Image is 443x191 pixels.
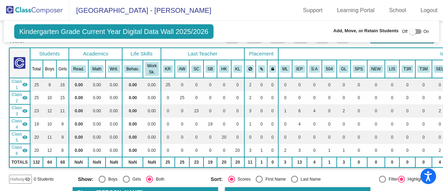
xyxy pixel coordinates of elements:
[189,104,203,118] td: 23
[145,62,159,76] button: Work Sk.
[69,157,88,167] td: NaN
[337,157,351,167] td: 3
[22,108,28,114] mat-icon: visibility
[130,176,141,182] div: Girls
[267,118,278,131] td: 0
[90,65,103,73] button: Math
[88,104,106,118] td: 0.00
[43,118,56,131] td: 10
[175,91,189,104] td: 25
[217,144,231,157] td: 0
[204,91,217,104] td: 0
[415,157,432,167] td: 0
[351,104,367,118] td: 0
[235,176,251,182] div: Scores
[12,118,22,130] span: Class 4
[399,144,415,157] td: 0
[278,157,292,167] td: 3
[217,131,231,144] td: 20
[256,60,267,78] th: Keep with students
[175,144,189,157] td: 0
[244,48,278,60] th: Placement
[387,65,397,73] button: LIS
[278,144,292,157] td: 2
[415,104,432,118] td: 0
[278,91,292,104] td: 0
[30,118,43,131] td: 19
[43,131,56,144] td: 11
[122,48,161,60] th: Life Skills
[367,78,385,91] td: 0
[367,118,385,131] td: 0
[71,65,86,73] button: Read.
[267,104,278,118] td: 0
[415,131,432,144] td: 0
[175,157,189,167] td: 25
[322,104,337,118] td: 0
[143,131,161,144] td: 0.00
[278,131,292,144] td: 0
[244,144,256,157] td: 3
[56,157,69,167] td: 68
[204,157,217,167] td: 19
[267,91,278,104] td: 0
[9,78,30,91] td: Karla Rosales - Rosales - Imm. Span.
[415,60,432,78] th: Tier 3 Supports in Math
[322,157,337,167] td: 1
[280,65,290,73] button: ML
[278,60,292,78] th: Multilingual Learner
[322,91,337,104] td: 0
[244,157,256,167] td: 11
[88,78,106,91] td: 0.00
[189,157,203,167] td: 23
[267,78,278,91] td: 0
[22,121,28,127] mat-icon: visibility
[233,65,242,73] button: KL
[69,144,88,157] td: 0.00
[189,131,203,144] td: 0
[399,131,415,144] td: 0
[231,144,244,157] td: 20
[43,157,56,167] td: 64
[267,157,278,167] td: 0
[278,118,292,131] td: 0
[322,60,337,78] th: 504 Plan
[217,91,231,104] td: 0
[10,176,25,182] span: Hallway
[106,176,118,182] div: Boys
[307,131,322,144] td: 0
[399,60,415,78] th: Tier 3 Supports in Reading
[204,131,217,144] td: 0
[337,118,351,131] td: 0
[69,118,88,131] td: 0.00
[267,144,278,157] td: 0
[385,131,399,144] td: 0
[161,91,175,104] td: 0
[9,91,30,104] td: Ashley White - White - Imm. Eng.
[307,104,322,118] td: 4
[399,91,415,104] td: 0
[43,144,56,157] td: 12
[351,144,367,157] td: 0
[56,144,69,157] td: 8
[122,157,143,167] td: NaN
[122,104,143,118] td: 0.00
[231,60,244,78] th: Kelly Lebedz
[385,60,399,78] th: Student has limited or interrupted schooling - former newcomer
[161,48,244,60] th: Last Teacher
[25,176,30,182] mat-icon: visibility_off
[43,60,56,78] th: Boys
[12,131,22,144] span: Class 5
[88,118,106,131] td: 0.00
[322,118,337,131] td: 0
[244,60,256,78] th: Keep away students
[88,131,106,144] td: 0.00
[385,144,399,157] td: 0
[153,176,164,182] div: Both
[399,78,415,91] td: 0
[189,144,203,157] td: 0
[417,65,430,73] button: T3M
[189,91,203,104] td: 0
[69,5,211,16] span: [GEOGRAPHIC_DATA] - [PERSON_NAME]
[122,131,143,144] td: 0.00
